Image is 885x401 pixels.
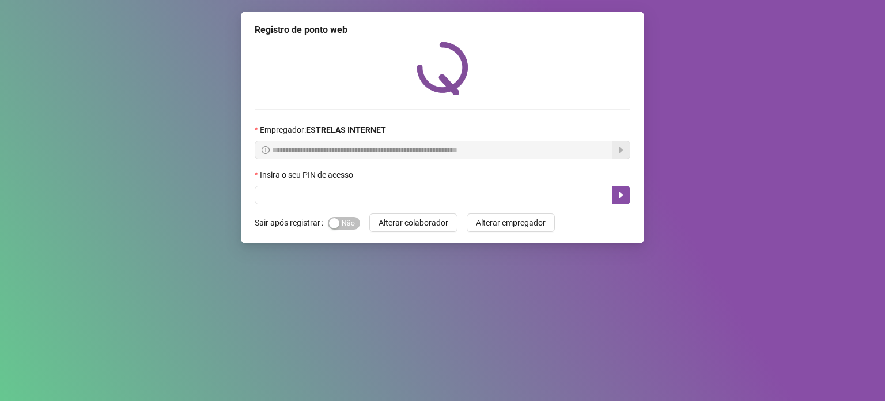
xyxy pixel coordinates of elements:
[262,146,270,154] span: info-circle
[617,190,626,200] span: caret-right
[476,216,546,229] span: Alterar empregador
[255,23,630,37] div: Registro de ponto web
[467,213,555,232] button: Alterar empregador
[255,168,361,181] label: Insira o seu PIN de acesso
[260,123,386,136] span: Empregador :
[255,213,328,232] label: Sair após registrar
[379,216,448,229] span: Alterar colaborador
[306,125,386,134] strong: ESTRELAS INTERNET
[417,42,468,95] img: QRPoint
[369,213,457,232] button: Alterar colaborador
